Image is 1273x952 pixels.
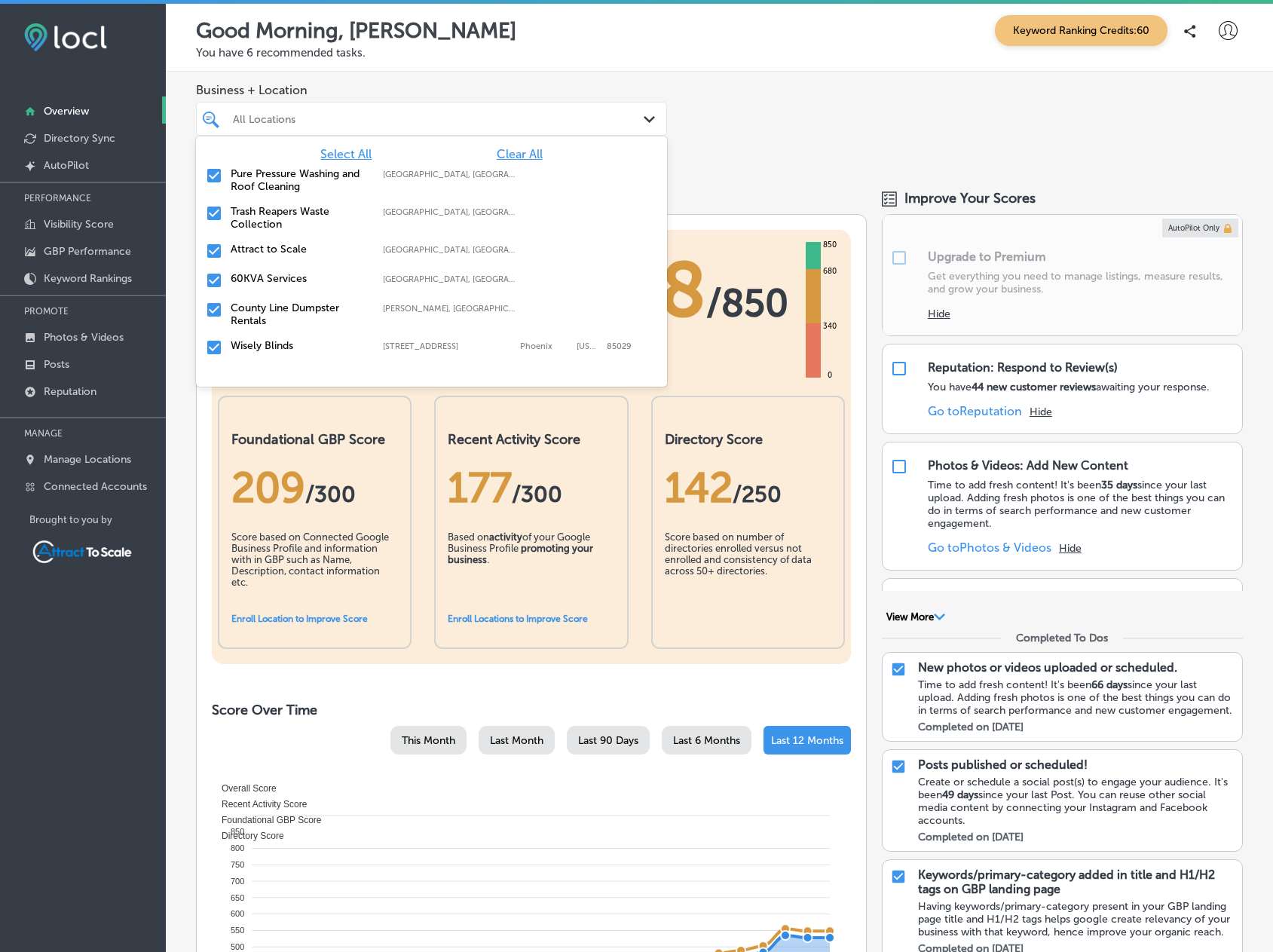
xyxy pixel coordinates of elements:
[44,385,96,398] p: Reputation
[305,481,356,508] span: / 300
[448,431,614,448] h2: Recent Activity Score
[231,942,244,951] tspan: 500
[231,243,368,256] label: Attract to Scale
[210,799,307,810] span: Recent Activity Score
[231,843,244,853] tspan: 800
[231,302,368,327] label: County Line Dumpster Rentals
[383,245,520,255] label: Cobb County, GA, USA | Hall County, GA, USA | Henry County, GA, USA | Barrow County, GA, USA | Ba...
[44,331,124,344] p: Photos & Videos
[231,167,368,193] label: Pure Pressure Washing and Roof Cleaning
[607,341,632,351] label: 85029
[44,245,131,258] p: GBP Performance
[928,458,1128,473] div: Photos & Videos: Add New Content
[44,132,115,145] p: Directory Sync
[448,543,593,565] b: promoting your business
[771,734,843,747] span: Last 12 Months
[231,860,244,869] tspan: 750
[918,900,1235,938] div: Having keywords/primary-category present in your GBP landing page title and H1/H2 tags helps goog...
[44,159,89,172] p: AutoPilot
[44,358,69,371] p: Posts
[231,926,244,935] tspan: 550
[942,788,978,801] strong: 49 days
[231,614,368,624] a: Enroll Location to Improve Score
[231,431,398,448] h2: Foundational GBP Score
[196,18,516,43] p: Good Morning, [PERSON_NAME]
[210,783,277,794] span: Overall Score
[210,815,322,825] span: Foundational GBP Score
[402,734,455,747] span: This Month
[918,660,1177,675] p: New photos or videos uploaded or scheduled.
[231,339,368,352] label: Wisely Blinds
[820,265,840,277] div: 680
[231,909,244,918] tspan: 600
[918,776,1235,827] div: Create or schedule a social post(s) to engage your audience. It's been since your last Post. You ...
[577,341,599,351] label: Arizona
[928,479,1235,530] p: Time to add fresh content! It's been since your last upload. Adding fresh photos is one of the be...
[1016,632,1108,644] div: Completed To Dos
[995,15,1167,46] span: Keyword Ranking Credits: 60
[520,341,569,351] label: Phoenix
[928,360,1118,375] div: Reputation: Respond to Review(s)
[665,431,831,448] h2: Directory Score
[1059,542,1082,555] button: Hide
[928,381,1210,393] p: You have awaiting your response.
[24,23,107,51] img: fda3e92497d09a02dc62c9cd864e3231.png
[448,614,588,624] a: Enroll Locations to Improve Score
[231,205,368,231] label: Trash Reapers Waste Collection
[820,239,840,251] div: 850
[383,170,520,179] label: Cobb County, GA, USA | Cherokee County, GA, USA | Paulding County, GA, USA
[673,734,740,747] span: Last 6 Months
[1091,678,1128,691] strong: 66 days
[29,537,135,566] img: Attract To Scale
[918,868,1235,896] p: Keywords/primary-category added in title and H1/H2 tags on GBP landing page
[29,514,166,525] p: Brought to you by
[928,540,1051,555] a: Go toPhotos & Videos
[512,481,562,508] span: /300
[1030,406,1052,418] button: Hide
[231,827,244,836] tspan: 850
[231,893,244,902] tspan: 650
[578,734,638,747] span: Last 90 Days
[383,274,520,284] label: Houston, TX, USA | Tomball, TX, USA | Magnolia, TX, USA | Cypress, Houston, TX, USA
[497,147,543,161] span: Clear All
[196,46,1243,60] p: You have 6 recommended tasks.
[825,369,835,381] div: 0
[928,308,950,320] button: Hide
[383,341,513,351] label: 2432 West Peoria Avenue building 7 suite 1079
[575,245,706,335] span: 528
[918,678,1235,717] div: Time to add fresh content! It's been since your last upload. Adding fresh photos is one of the be...
[44,105,89,118] p: Overview
[918,831,1024,843] label: Completed on [DATE]
[1101,479,1137,491] strong: 35 days
[820,320,840,332] div: 340
[231,531,398,607] div: Score based on Connected Google Business Profile and information with in GBP such as Name, Descri...
[706,280,788,326] span: / 850
[665,531,831,607] div: Score based on number of directories enrolled versus not enrolled and consistency of data across ...
[489,531,522,543] b: activity
[733,481,782,508] span: /250
[904,190,1036,207] span: Improve Your Scores
[44,218,114,231] p: Visibility Score
[44,453,131,466] p: Manage Locations
[448,463,614,513] div: 177
[231,877,244,886] tspan: 700
[44,480,147,493] p: Connected Accounts
[231,463,398,513] div: 209
[212,702,851,718] h2: Score Over Time
[231,272,368,285] label: 60KVA Services
[383,207,520,217] label: Dallas, GA, USA | Acworth, GA, USA | Kennesaw, GA, USA | Hiram, GA 30141, USA | Dallas, GA 30157,...
[448,531,614,607] div: Based on of your Google Business Profile .
[490,734,543,747] span: Last Month
[210,831,284,841] span: Directory Score
[233,112,645,125] div: All Locations
[918,721,1024,733] label: Completed on [DATE]
[196,83,667,97] span: Business + Location
[44,272,132,285] p: Keyword Rankings
[972,381,1096,393] strong: 44 new customer reviews
[928,404,1022,418] a: Go toReputation
[882,611,950,624] button: View More
[918,758,1088,772] p: Posts published or scheduled!
[665,463,831,513] div: 142
[383,304,520,314] label: Hiram, GA, USA | Dallas, GA, USA | Acworth, GA, USA | Kennesaw, GA, USA | Cobb County, GA, USA | ...
[320,147,372,161] span: Select All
